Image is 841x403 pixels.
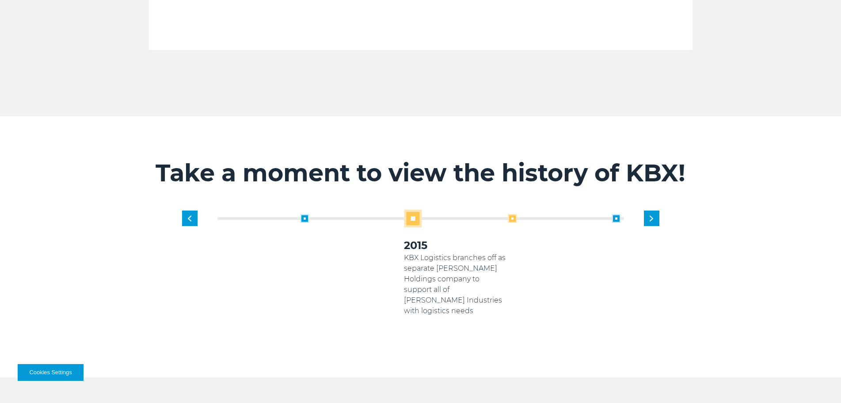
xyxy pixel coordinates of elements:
h3: 2015 [404,238,508,253]
div: Next slide [644,211,659,226]
h2: Take a moment to view the history of KBX! [149,158,693,188]
div: Previous slide [182,211,198,226]
button: Cookies Settings [18,364,84,381]
img: previous slide [188,215,191,221]
img: next slide [650,215,653,221]
p: KBX Logistics branches off as separate [PERSON_NAME] Holdings company to support all of [PERSON_N... [404,253,508,316]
